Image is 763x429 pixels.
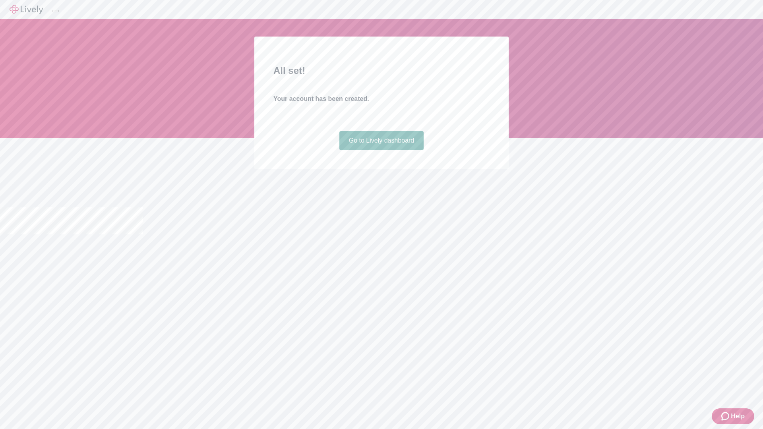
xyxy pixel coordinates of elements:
[52,10,59,12] button: Log out
[10,5,43,14] img: Lively
[273,64,490,78] h2: All set!
[273,94,490,104] h4: Your account has been created.
[339,131,424,150] a: Go to Lively dashboard
[721,412,731,421] svg: Zendesk support icon
[731,412,745,421] span: Help
[712,408,754,424] button: Zendesk support iconHelp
